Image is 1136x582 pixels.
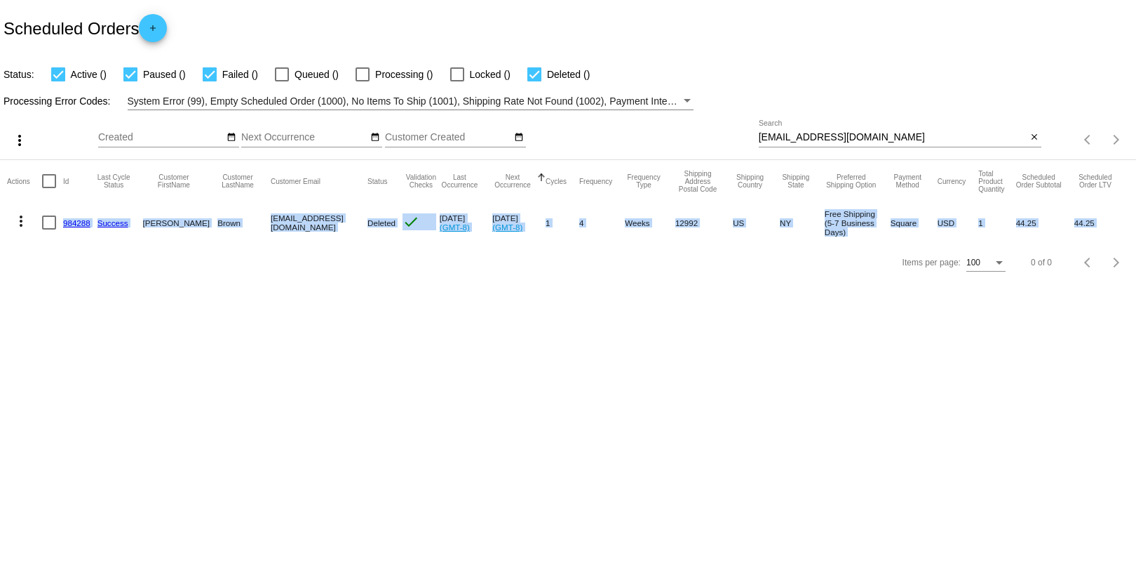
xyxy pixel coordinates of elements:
mat-cell: US [733,202,780,243]
mat-header-cell: Actions [7,160,42,202]
button: Change sorting for CustomerLastName [217,173,258,189]
button: Change sorting for ShippingCountry [733,173,767,189]
a: (GMT-8) [440,223,470,232]
button: Change sorting for NextOccurrenceUtc [492,173,533,189]
input: Next Occurrence [241,132,367,143]
mat-header-cell: Validation Checks [403,160,440,202]
mat-select: Filter by Processing Error Codes [128,93,694,110]
span: Queued () [295,66,339,83]
mat-header-cell: Total Product Quantity [978,160,1015,202]
button: Change sorting for LastProcessingCycleId [97,173,130,189]
mat-icon: more_vert [13,213,29,230]
button: Change sorting for PaymentMethod.Type [891,173,925,189]
span: Active () [71,66,107,83]
mat-cell: [PERSON_NAME] [143,202,218,243]
button: Change sorting for CurrencyIso [938,177,966,185]
button: Change sorting for LastOccurrenceUtc [440,173,480,189]
mat-cell: [DATE] [440,202,492,243]
button: Next page [1102,126,1130,154]
mat-cell: Brown [217,202,271,243]
mat-cell: 44.25 [1074,202,1129,243]
mat-cell: 12992 [675,202,733,243]
button: Change sorting for LifetimeValue [1074,173,1116,189]
mat-cell: Free Shipping (5-7 Business Days) [825,202,891,243]
mat-icon: date_range [514,132,524,143]
button: Change sorting for CustomerFirstName [143,173,205,189]
span: 100 [966,258,980,267]
input: Search [759,132,1027,143]
a: 984288 [63,218,90,227]
button: Change sorting for Frequency [579,177,612,185]
mat-select: Items per page: [966,258,1006,268]
div: 0 of 0 [1031,258,1052,267]
mat-icon: date_range [370,132,380,143]
h2: Scheduled Orders [4,14,167,42]
span: Status: [4,69,34,80]
button: Change sorting for CustomerEmail [271,177,320,185]
mat-icon: date_range [226,132,236,143]
mat-cell: Weeks [625,202,675,243]
mat-cell: 44.25 [1016,202,1074,243]
mat-cell: NY [780,202,825,243]
span: Paused () [143,66,186,83]
button: Change sorting for Id [63,177,69,185]
button: Clear [1027,131,1041,145]
button: Change sorting for Subtotal [1016,173,1062,189]
button: Change sorting for ShippingPostcode [675,170,720,193]
span: Processing () [375,66,433,83]
span: Processing Error Codes: [4,95,111,107]
a: Success [97,218,128,227]
button: Next page [1102,249,1130,277]
mat-cell: 1 [978,202,1015,243]
mat-icon: add [144,23,161,40]
mat-cell: [DATE] [492,202,546,243]
input: Customer Created [385,132,511,143]
mat-icon: close [1029,132,1039,143]
button: Change sorting for ShippingState [780,173,812,189]
span: Deleted [367,218,395,227]
mat-cell: 4 [579,202,625,243]
span: Deleted () [547,66,590,83]
mat-icon: check [403,213,419,230]
mat-cell: USD [938,202,979,243]
mat-cell: Square [891,202,938,243]
a: (GMT-8) [492,223,522,232]
mat-icon: more_vert [11,132,28,149]
button: Change sorting for Cycles [546,177,567,185]
mat-cell: [EMAIL_ADDRESS][DOMAIN_NAME] [271,202,367,243]
span: Failed () [222,66,258,83]
span: Locked () [470,66,510,83]
button: Change sorting for Status [367,177,387,185]
button: Previous page [1074,126,1102,154]
input: Created [98,132,224,143]
button: Change sorting for PreferredShippingOption [825,173,878,189]
mat-cell: 1 [546,202,579,243]
button: Change sorting for FrequencyType [625,173,663,189]
button: Previous page [1074,249,1102,277]
div: Items per page: [902,258,961,267]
